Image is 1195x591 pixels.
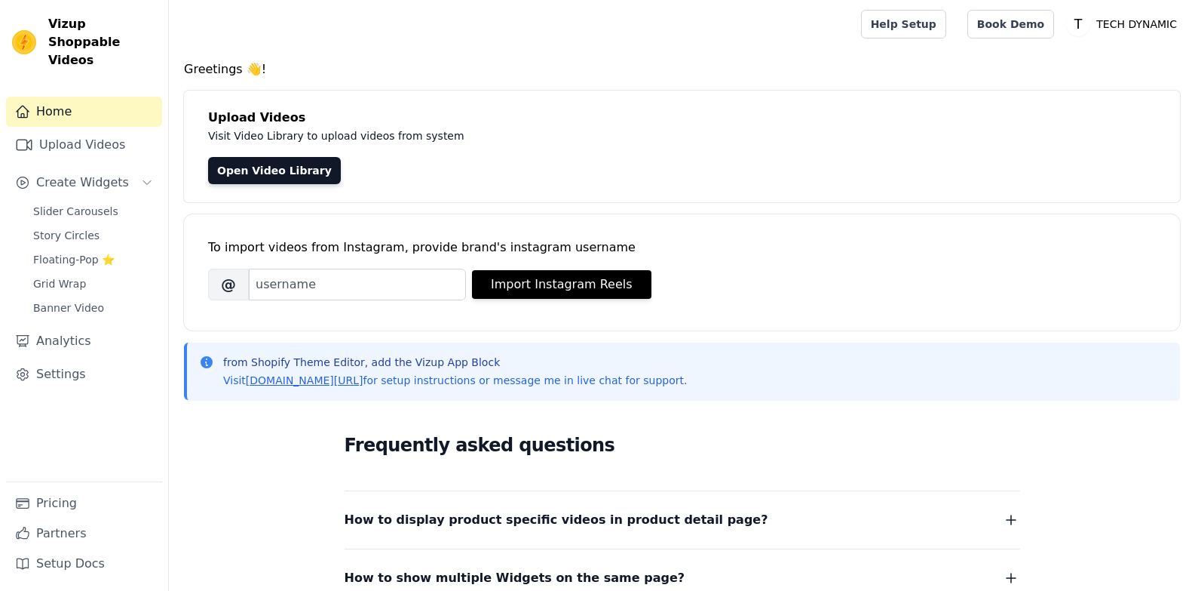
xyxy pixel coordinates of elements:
a: Banner Video [24,297,162,319]
a: Partners [6,519,162,549]
span: Vizup Shoppable Videos [48,15,156,69]
span: Create Widgets [36,174,129,192]
a: Story Circles [24,225,162,246]
a: Open Video Library [208,157,341,184]
h4: Upload Videos [208,109,1156,127]
span: Grid Wrap [33,276,86,291]
span: @ [208,269,249,300]
p: Visit for setup instructions or message me in live chat for support. [223,373,687,388]
h2: Frequently asked questions [345,430,1020,460]
a: Grid Wrap [24,273,162,294]
span: Slider Carousels [33,204,118,219]
div: To import videos from Instagram, provide brand's instagram username [208,239,1156,257]
a: Upload Videos [6,130,162,160]
a: Setup Docs [6,549,162,579]
a: Floating-Pop ⭐ [24,249,162,270]
button: T TECH DYNAMIC [1066,11,1183,38]
a: Home [6,97,162,127]
span: Banner Video [33,300,104,316]
a: Settings [6,359,162,389]
img: Vizup [12,30,36,54]
a: Book Demo [967,10,1054,38]
a: [DOMAIN_NAME][URL] [246,374,363,386]
a: Slider Carousels [24,201,162,222]
span: Story Circles [33,228,100,243]
button: Create Widgets [6,168,162,198]
a: Analytics [6,326,162,356]
text: T [1074,17,1083,32]
span: How to show multiple Widgets on the same page? [345,568,685,589]
button: How to display product specific videos in product detail page? [345,509,1020,531]
h4: Greetings 👋! [184,60,1180,78]
a: Pricing [6,488,162,519]
button: Import Instagram Reels [472,270,651,299]
p: from Shopify Theme Editor, add the Vizup App Block [223,355,687,370]
button: How to show multiple Widgets on the same page? [345,568,1020,589]
p: TECH DYNAMIC [1090,11,1183,38]
p: Visit Video Library to upload videos from system [208,127,884,145]
span: Floating-Pop ⭐ [33,252,115,267]
span: How to display product specific videos in product detail page? [345,509,768,531]
a: Help Setup [861,10,946,38]
input: username [249,269,466,300]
